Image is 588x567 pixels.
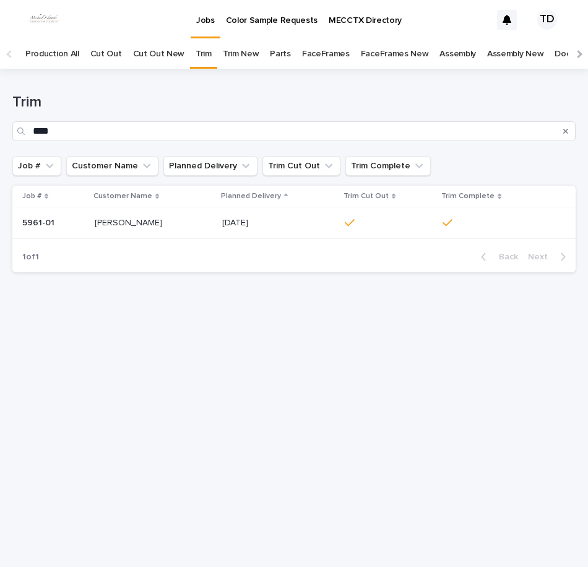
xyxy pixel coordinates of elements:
[270,40,290,69] a: Parts
[441,189,495,203] p: Trim Complete
[439,40,476,69] a: Assembly
[223,40,259,69] a: Trim New
[222,218,335,228] p: [DATE]
[361,40,429,69] a: FaceFrames New
[471,251,523,262] button: Back
[537,10,557,30] div: TD
[133,40,185,69] a: Cut Out New
[22,189,41,203] p: Job #
[345,156,431,176] button: Trim Complete
[22,215,57,228] p: 5961-01
[93,189,152,203] p: Customer Name
[221,189,281,203] p: Planned Delivery
[25,40,79,69] a: Production All
[12,207,576,239] tr: 5961-015961-01 [PERSON_NAME][PERSON_NAME] [DATE]
[25,7,63,32] img: dhEtdSsQReaQtgKTuLrt
[12,121,576,141] input: Search
[12,93,576,111] h1: Trim
[12,242,49,272] p: 1 of 1
[528,253,555,261] span: Next
[262,156,340,176] button: Trim Cut Out
[523,251,576,262] button: Next
[491,253,518,261] span: Back
[90,40,122,69] a: Cut Out
[12,156,61,176] button: Job #
[344,189,389,203] p: Trim Cut Out
[163,156,257,176] button: Planned Delivery
[302,40,350,69] a: FaceFrames
[487,40,543,69] a: Assembly New
[196,40,212,69] a: Trim
[555,40,578,69] a: Doors
[95,215,165,228] p: [PERSON_NAME]
[66,156,158,176] button: Customer Name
